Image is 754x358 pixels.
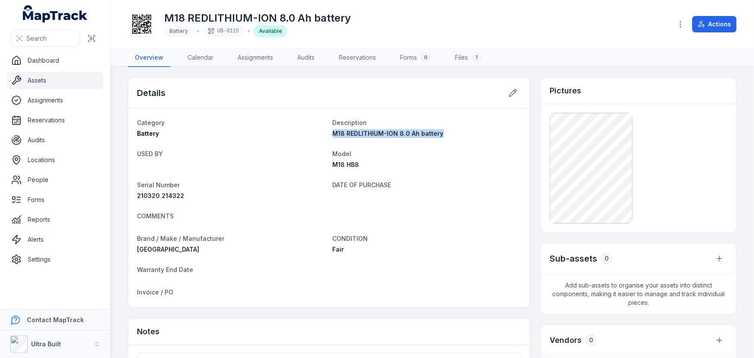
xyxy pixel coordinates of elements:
[290,49,321,67] a: Audits
[31,340,61,348] strong: Ultra Built
[448,49,489,67] a: Files1
[601,253,613,265] div: 0
[7,52,103,69] a: Dashboard
[692,16,737,32] button: Actions
[7,112,103,129] a: Reservations
[137,235,224,242] span: Brand / Make / Manufacturer
[550,253,597,265] h2: Sub-assets
[7,72,103,89] a: Assets
[137,192,184,199] span: 210320 214322
[164,11,351,25] h1: M18 REDLITHIUM-ION 8.0 Ah battery
[332,49,383,67] a: Reservations
[27,316,84,323] strong: Contact MapTrack
[137,288,173,296] span: Invoice / PO
[254,25,287,37] div: Available
[137,246,199,253] span: [GEOGRAPHIC_DATA]
[23,5,88,22] a: MapTrack
[333,130,444,137] span: M18 REDLITHIUM-ION 8.0 Ah battery
[7,171,103,189] a: People
[137,326,159,338] h3: Notes
[7,191,103,208] a: Forms
[10,30,80,47] button: Search
[137,181,180,189] span: Serial Number
[137,87,165,99] h2: Details
[333,235,368,242] span: CONDITION
[137,212,174,220] span: COMMENTS
[26,34,47,43] span: Search
[181,49,220,67] a: Calendar
[7,92,103,109] a: Assignments
[420,52,431,63] div: 0
[169,28,188,34] span: Battery
[137,266,193,273] span: Warranty End Date
[137,150,163,157] span: USED BY
[137,119,165,126] span: Category
[7,131,103,149] a: Audits
[333,119,367,126] span: Description
[393,49,438,67] a: Forms0
[231,49,280,67] a: Assignments
[203,25,244,37] div: UB-0115
[128,49,170,67] a: Overview
[7,211,103,228] a: Reports
[7,151,103,169] a: Locations
[471,52,482,63] div: 1
[550,85,581,97] h3: Pictures
[333,246,344,253] span: Fair
[541,274,736,314] span: Add sub-assets to organise your assets into distinct components, making it easier to manage and t...
[7,251,103,268] a: Settings
[550,334,582,346] h3: Vendors
[333,181,391,189] span: DATE OF PURCHASE
[137,130,159,137] span: Battery
[333,150,352,157] span: Model
[333,161,360,168] span: M18 HB8
[585,334,597,346] div: 0
[7,231,103,248] a: Alerts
